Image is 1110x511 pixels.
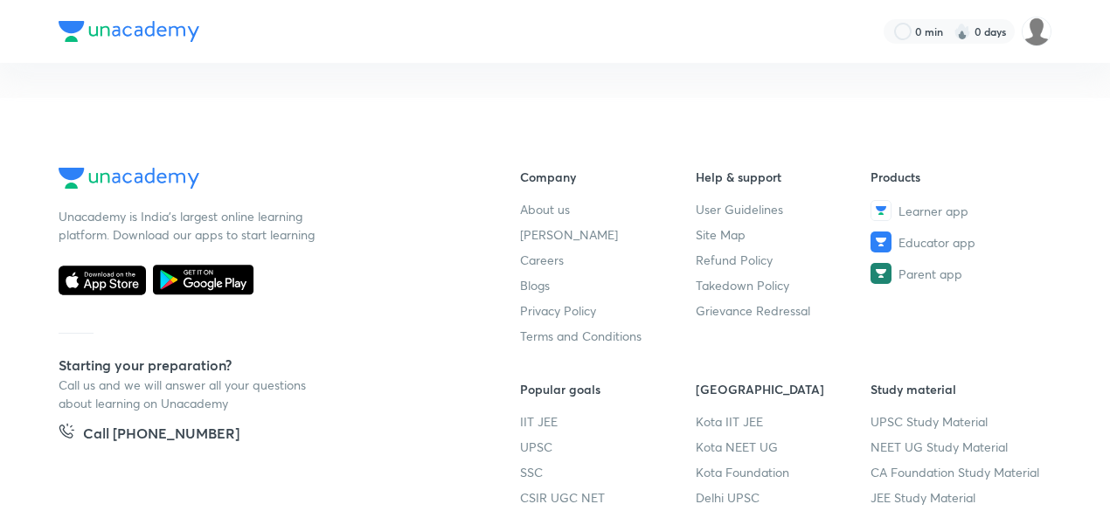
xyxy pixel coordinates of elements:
[696,463,871,481] a: Kota Foundation
[520,412,696,431] a: IIT JEE
[696,225,871,244] a: Site Map
[696,168,871,186] h6: Help & support
[871,231,891,252] img: Educator app
[520,463,696,481] a: SSC
[696,200,871,218] a: User Guidelines
[871,263,891,284] img: Parent app
[59,207,321,244] p: Unacademy is India’s largest online learning platform. Download our apps to start learning
[696,301,871,320] a: Grievance Redressal
[871,200,1046,221] a: Learner app
[520,251,696,269] a: Careers
[520,276,696,294] a: Blogs
[898,202,968,220] span: Learner app
[871,438,1046,456] a: NEET UG Study Material
[871,231,1046,252] a: Educator app
[696,488,871,507] a: Delhi UPSC
[59,423,239,447] a: Call [PHONE_NUMBER]
[954,23,971,40] img: streak
[59,168,464,193] a: Company Logo
[871,412,1046,431] a: UPSC Study Material
[59,21,199,42] img: Company Logo
[871,380,1046,398] h6: Study material
[696,438,871,456] a: Kota NEET UG
[696,276,871,294] a: Takedown Policy
[83,423,239,447] h5: Call [PHONE_NUMBER]
[1022,17,1051,46] img: Sourish Roy
[898,265,962,283] span: Parent app
[520,168,696,186] h6: Company
[696,251,871,269] a: Refund Policy
[520,301,696,320] a: Privacy Policy
[871,463,1046,481] a: CA Foundation Study Material
[520,251,564,269] span: Careers
[520,380,696,398] h6: Popular goals
[871,200,891,221] img: Learner app
[520,438,696,456] a: UPSC
[696,412,871,431] a: Kota IIT JEE
[520,327,696,345] a: Terms and Conditions
[59,355,464,376] h5: Starting your preparation?
[59,376,321,412] p: Call us and we will answer all your questions about learning on Unacademy
[871,488,1046,507] a: JEE Study Material
[871,168,1046,186] h6: Products
[59,168,199,189] img: Company Logo
[871,263,1046,284] a: Parent app
[696,380,871,398] h6: [GEOGRAPHIC_DATA]
[520,200,696,218] a: About us
[898,233,975,252] span: Educator app
[520,488,696,507] a: CSIR UGC NET
[520,225,696,244] a: [PERSON_NAME]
